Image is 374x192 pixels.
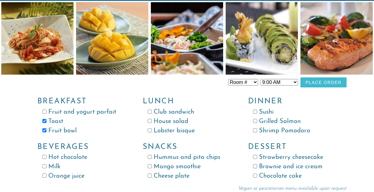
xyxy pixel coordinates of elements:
label: Lobster bisque [148,126,228,135]
input: Cheese plate [148,174,152,178]
h3: Snacks [143,143,228,152]
input: Fruit bowl [42,128,46,132]
h3: Dinner [248,97,333,106]
h3: Lunch [143,97,228,106]
input: Sushi [253,110,257,114]
input: Grilled Salmon [253,119,257,123]
input: Hummus and pita chips [148,155,152,159]
input: Hot chocolate [42,155,46,159]
h3: Dessert [248,143,333,152]
input: Fruit and yogurt parfait [42,110,46,114]
label: Hot chocolate [42,153,123,162]
img: food-1.8ac968cf.jpg [1,2,74,75]
label: Milk [42,162,123,171]
input: Mango smoothie [148,164,152,168]
label: Fruit bowl [42,126,123,135]
input: Chocolate cake [253,174,257,178]
h3: Breakfast [37,97,123,106]
input: Orange juice [42,174,46,178]
label: Hummus and pita chips [148,153,228,162]
label: Toast [42,117,123,126]
label: Orange juice [42,171,123,181]
img: food-4.9b73d051.jpg [226,2,298,75]
label: Sushi [253,107,333,117]
label: Cheese plate [148,171,228,181]
input: Milk [42,164,46,168]
h3: Beverages [37,143,123,152]
label: Club sandwich [148,107,228,117]
input: Brownie and ice cream [253,164,257,168]
img: food-5.a1d200c0.jpg [300,2,373,75]
label: Strawberry cheesecake [253,153,333,162]
label: House salad [148,117,228,126]
label: Mango smoothie [148,162,228,171]
label: Brownie and ice cream [253,162,333,171]
input: Club sandwich [148,110,152,114]
label: Shrimp Pomodoro [253,126,333,135]
label: Grilled Salmon [253,117,333,126]
input: Lobster bisque [148,128,152,132]
p: Vegan or pescatarian menu available upon request [27,186,347,191]
label: Fruit and yogurt parfait [42,107,123,117]
img: food-2.61876005.jpg [76,2,148,75]
input: House salad [148,119,152,123]
input: Strawberry cheesecake [253,155,257,159]
img: food-3.94f87b04.jpg [151,2,223,75]
input: Toast [42,119,46,123]
input: Shrimp Pomodoro [253,128,257,132]
button: Place Order [300,77,347,87]
label: Chocolate cake [253,171,333,181]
